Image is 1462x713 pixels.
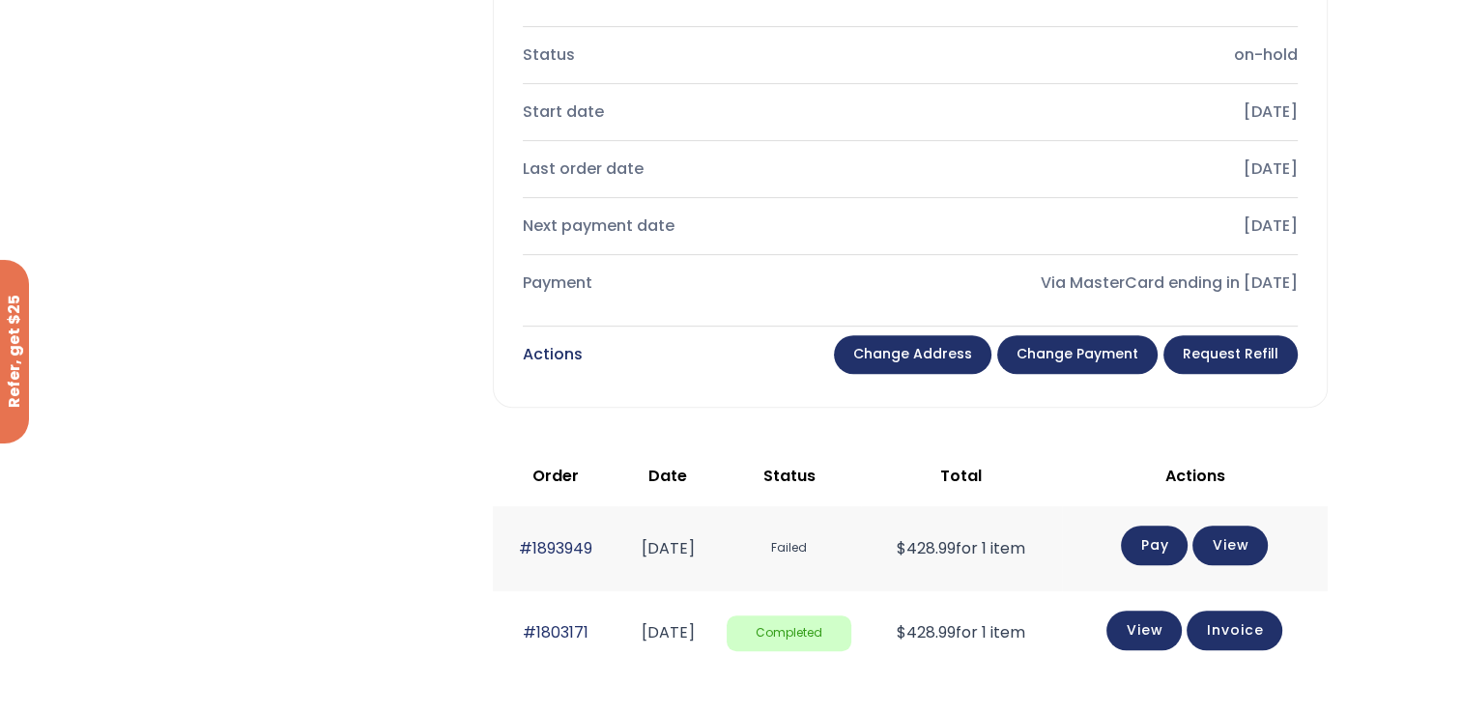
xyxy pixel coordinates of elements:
div: Status [523,42,895,69]
div: Via MasterCard ending in [DATE] [926,270,1298,297]
td: for 1 item [861,506,1062,590]
div: Payment [523,270,895,297]
a: Change payment [997,335,1158,374]
span: Actions [1164,465,1224,487]
div: Next payment date [523,213,895,240]
div: [DATE] [926,156,1298,183]
span: Order [532,465,579,487]
div: Start date [523,99,895,126]
div: [DATE] [926,99,1298,126]
a: #1893949 [519,537,592,559]
span: 428.99 [897,621,956,643]
div: [DATE] [926,213,1298,240]
time: [DATE] [642,537,695,559]
span: Total [940,465,982,487]
span: Failed [727,530,850,566]
div: Last order date [523,156,895,183]
a: View [1106,611,1182,650]
a: Change address [834,335,991,374]
span: $ [897,621,906,643]
span: 428.99 [897,537,956,559]
a: Pay [1121,526,1188,565]
a: View [1192,526,1268,565]
time: [DATE] [642,621,695,643]
span: Completed [727,615,850,651]
div: Actions [523,341,583,368]
td: for 1 item [861,591,1062,675]
span: Date [648,465,687,487]
span: Status [762,465,815,487]
a: #1803171 [523,621,588,643]
a: Invoice [1187,611,1282,650]
div: on-hold [926,42,1298,69]
a: Request Refill [1163,335,1298,374]
span: $ [897,537,906,559]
